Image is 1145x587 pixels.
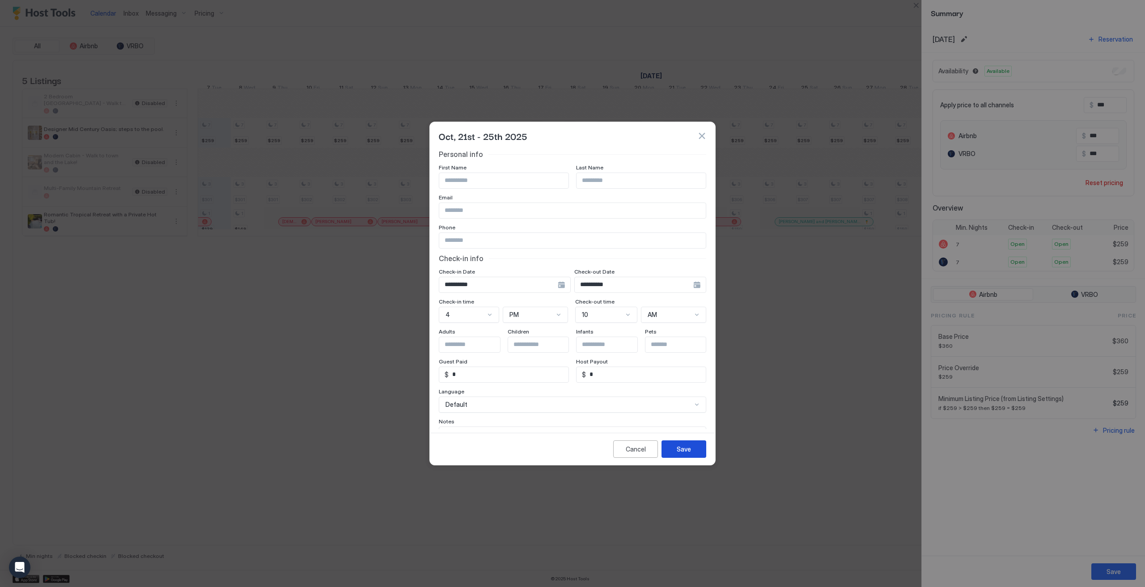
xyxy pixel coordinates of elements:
input: Input Field [449,367,568,382]
button: Save [662,440,706,458]
input: Input Field [577,337,650,352]
input: Input Field [575,277,693,292]
span: Language [439,388,464,395]
span: 4 [445,311,450,319]
span: Check-in time [439,298,474,305]
input: Input Field [439,277,558,292]
span: Default [445,401,467,409]
span: Email [439,194,453,201]
input: Input Field [439,203,706,218]
span: First Name [439,164,466,171]
span: Notes [439,418,454,425]
textarea: Input Field [439,427,706,471]
span: Personal info [439,150,483,159]
div: Save [677,444,691,454]
input: Input Field [439,337,513,352]
span: Check-out Date [574,268,615,275]
span: 10 [582,311,588,319]
div: Open Intercom Messenger [9,557,30,578]
span: Check-out time [575,298,615,305]
input: Input Field [439,233,706,248]
input: Input Field [586,367,706,382]
span: Pets [645,328,657,335]
span: Last Name [576,164,603,171]
span: Check-in Date [439,268,475,275]
span: Guest Paid [439,358,467,365]
span: $ [582,371,586,379]
button: Cancel [613,440,658,458]
span: Check-in info [439,254,483,263]
span: Oct, 21st - 25th 2025 [439,129,527,143]
span: $ [445,371,449,379]
span: Adults [439,328,455,335]
input: Input Field [439,173,568,188]
span: Infants [576,328,594,335]
span: Host Payout [576,358,608,365]
span: AM [648,311,657,319]
input: Input Field [645,337,719,352]
span: Children [508,328,529,335]
input: Input Field [508,337,581,352]
span: PM [509,311,519,319]
div: Cancel [626,444,646,454]
input: Input Field [577,173,706,188]
span: Phone [439,224,455,231]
